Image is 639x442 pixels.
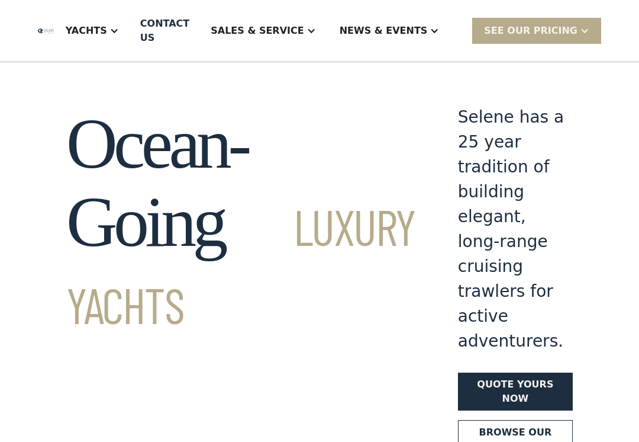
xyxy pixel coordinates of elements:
[472,18,601,43] div: SEE Our Pricing
[484,24,577,38] div: SEE Our Pricing
[66,196,415,334] span: Luxury Yachts
[340,24,428,38] div: News & EVENTS
[66,105,415,339] h1: Ocean-Going
[199,7,327,55] div: Sales & Service
[458,105,573,354] div: Selene has a 25 year tradition of building elegant, long-range cruising trawlers for active adven...
[140,17,189,45] div: Contact US
[458,373,573,411] a: Quote yours now
[66,24,107,38] div: Yachts
[211,24,304,38] div: Sales & Service
[38,28,54,34] img: logo
[328,7,451,55] div: News & EVENTS
[54,7,131,55] div: Yachts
